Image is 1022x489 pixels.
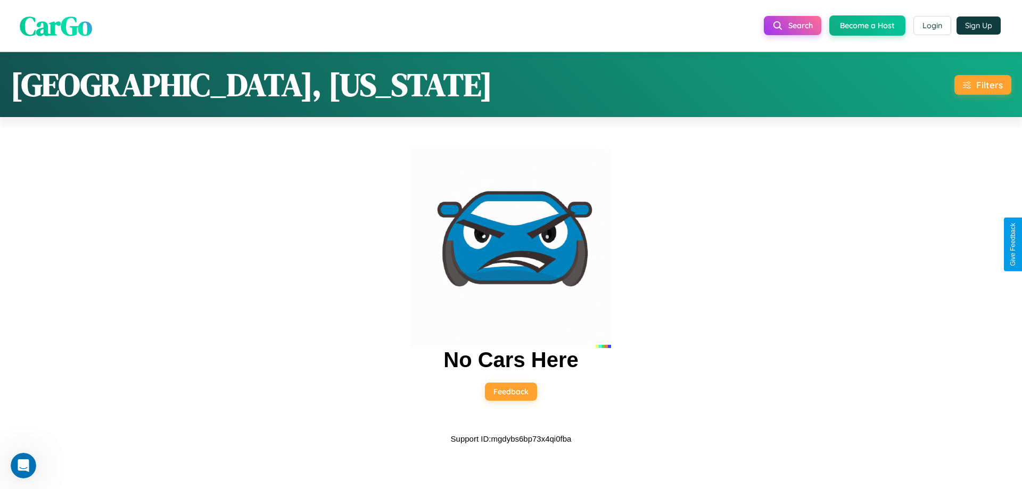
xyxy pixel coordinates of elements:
button: Search [764,16,821,35]
p: Support ID: mgdybs6bp73x4qi0fba [451,432,572,446]
button: Become a Host [829,15,905,36]
h1: [GEOGRAPHIC_DATA], [US_STATE] [11,63,492,106]
img: car [411,148,611,348]
iframe: Intercom live chat [11,453,36,478]
button: Sign Up [957,16,1001,35]
button: Feedback [485,383,537,401]
span: CarGo [20,7,92,44]
h2: No Cars Here [443,348,578,372]
div: Give Feedback [1009,223,1017,266]
button: Login [913,16,951,35]
button: Filters [954,75,1011,95]
span: Search [788,21,813,30]
div: Filters [976,79,1003,90]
